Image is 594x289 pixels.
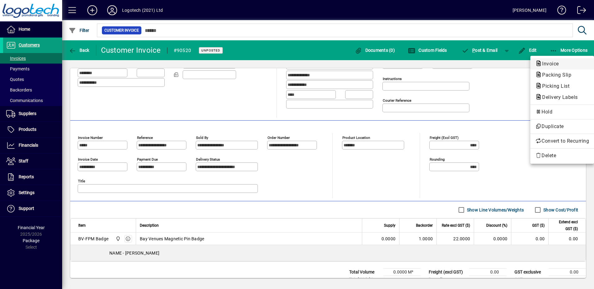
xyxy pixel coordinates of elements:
span: Convert to Recurring [535,137,589,145]
span: Invoice [535,61,562,67]
span: Duplicate [535,123,589,130]
span: Packing Slip [535,72,574,78]
span: Delivery Labels [535,94,581,100]
span: Delete [535,152,589,159]
span: Picking List [535,83,573,89]
span: Hold [535,108,589,116]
